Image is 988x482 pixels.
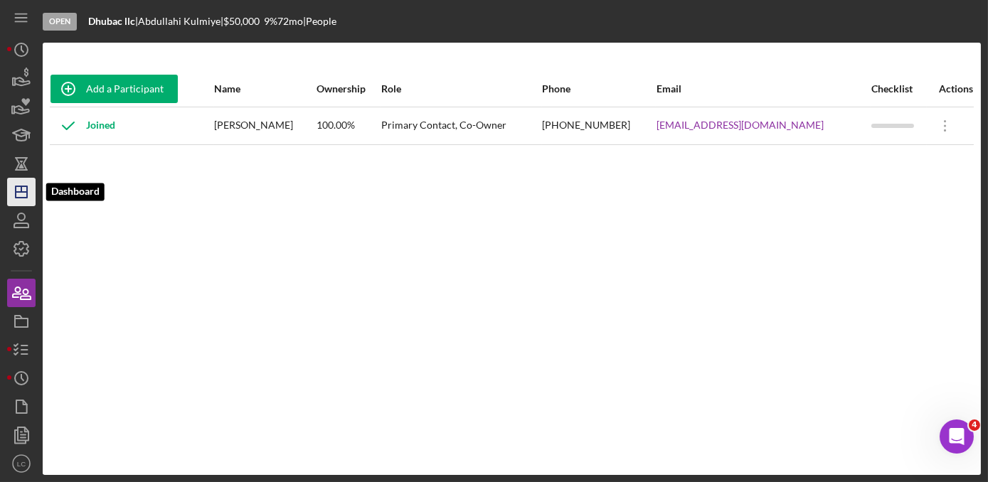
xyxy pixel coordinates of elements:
[21,258,264,284] div: Pipeline and Forecast View
[543,108,655,144] div: [PHONE_NUMBER]
[17,460,26,468] text: LC
[317,108,379,144] div: 100.00%
[29,205,115,220] span: Search for help
[95,337,189,394] button: Messages
[118,373,167,382] span: Messages
[51,75,178,103] button: Add a Participant
[969,419,980,431] span: 4
[29,316,238,331] div: Personal Profile Form
[29,264,238,279] div: Pipeline and Forecast View
[21,284,264,311] div: Archive a Project
[43,13,77,31] div: Open
[28,149,256,173] p: How can we help?
[871,83,926,95] div: Checklist
[381,108,541,144] div: Primary Contact, Co-Owner
[657,83,870,95] div: Email
[28,27,51,50] img: logo
[190,337,285,394] button: Help
[543,83,655,95] div: Phone
[29,237,238,252] div: Update Permissions Settings
[28,101,256,149] p: Hi [PERSON_NAME] 👋
[31,373,63,382] span: Home
[21,311,264,337] div: Personal Profile Form
[303,16,336,27] div: | People
[21,198,264,226] button: Search for help
[215,83,316,95] div: Name
[51,108,115,144] div: Joined
[206,23,235,51] img: Profile image for Allison
[940,419,974,454] iframe: Intercom live chat
[264,16,277,27] div: 9 %
[657,119,824,131] a: [EMAIL_ADDRESS][DOMAIN_NAME]
[223,15,260,27] span: $50,000
[21,232,264,258] div: Update Permissions Settings
[7,449,36,478] button: LC
[317,83,379,95] div: Ownership
[215,108,316,144] div: [PERSON_NAME]
[138,16,223,27] div: Abdullahi Kulmiye |
[86,75,164,103] div: Add a Participant
[245,23,270,48] div: Close
[225,373,248,382] span: Help
[928,83,973,95] div: Actions
[381,83,541,95] div: Role
[179,23,208,51] img: Profile image for Christina
[29,290,238,305] div: Archive a Project
[277,16,303,27] div: 72 mo
[88,16,138,27] div: |
[88,15,135,27] b: Dhubac llc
